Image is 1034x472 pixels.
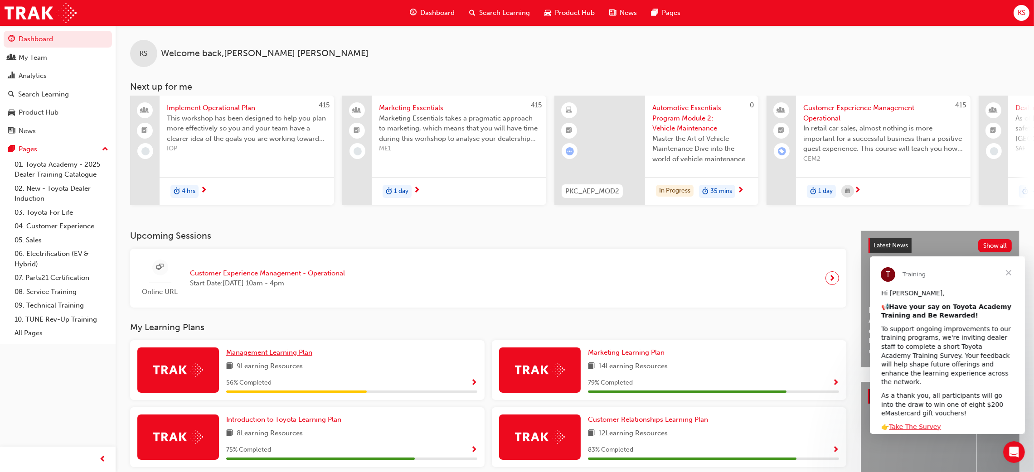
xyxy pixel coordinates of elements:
[4,104,112,121] a: Product Hub
[19,71,47,81] div: Analytics
[379,103,539,113] span: Marketing Essentials
[869,305,1012,336] span: Help Shape the Future of Toyota Academy Training and Win an eMastercard!
[142,125,148,137] span: booktick-icon
[167,103,327,113] span: Implement Operational Plan
[11,158,112,182] a: 01. Toyota Academy - 2025 Dealer Training Catalogue
[955,101,966,109] span: 415
[130,231,846,241] h3: Upcoming Sessions
[588,414,712,425] a: Customer Relationships Learning Plan
[803,154,963,164] span: CEM2
[737,187,744,195] span: next-icon
[652,103,751,134] span: Automotive Essentials Program Module 2: Vehicle Maintenance
[8,35,15,43] span: guage-icon
[469,7,476,19] span: search-icon
[4,67,112,84] a: Analytics
[861,231,1019,367] a: Latest NewsShow allHelp Shape the Future of Toyota Academy Training and Win an eMastercard!Revolu...
[100,454,107,465] span: prev-icon
[531,101,542,109] span: 415
[651,7,658,19] span: pages-icon
[379,113,539,144] span: Marketing Essentials takes a pragmatic approach to marketing, which means that you will have time...
[554,96,758,205] a: 0PKC_AEP_MOD2Automotive Essentials Program Module 2: Vehicle MaintenanceMaster the Art of Vehicle...
[978,239,1012,252] button: Show all
[130,322,846,332] h3: My Learning Plans
[4,141,112,158] button: Pages
[167,113,327,144] span: This workshop has been designed to help you plan more effectively so you and your team have a cle...
[874,241,908,249] span: Latest News
[157,262,164,273] span: sessionType_ONLINE_URL-icon
[130,96,334,205] a: 415Implement Operational PlanThis workshop has been designed to help you plan more effectively so...
[537,4,602,22] a: car-iconProduct Hub
[167,144,327,154] span: IOP
[386,186,392,197] span: duration-icon
[4,86,112,103] a: Search Learning
[588,348,665,356] span: Marketing Learning Plan
[990,147,998,155] span: learningRecordVerb_NONE-icon
[11,233,112,247] a: 05. Sales
[342,96,546,205] a: 415Marketing EssentialsMarketing Essentials takes a pragmatic approach to marketing, which means ...
[410,7,417,19] span: guage-icon
[8,54,15,62] span: people-icon
[4,31,112,48] a: Dashboard
[153,363,203,377] img: Trak
[394,186,408,197] span: 1 day
[226,378,272,388] span: 56 % Completed
[750,101,754,109] span: 0
[565,186,619,197] span: PKC_AEP_MOD2
[810,186,816,197] span: duration-icon
[8,109,15,117] span: car-icon
[588,415,708,424] span: Customer Relationships Learning Plan
[11,285,112,299] a: 08. Service Training
[4,29,112,141] button: DashboardMy TeamAnalyticsSearch LearningProduct HubNews
[5,3,77,23] a: Trak
[515,430,565,444] img: Trak
[990,125,997,137] span: booktick-icon
[140,48,148,59] span: KS
[1018,8,1025,18] span: KS
[1014,5,1029,21] button: KS
[11,313,112,327] a: 10. TUNE Rev-Up Training
[142,105,148,116] span: people-icon
[555,8,595,18] span: Product Hub
[602,4,644,22] a: news-iconNews
[566,105,573,116] span: learningResourceType_ELEARNING-icon
[153,430,203,444] img: Trak
[1003,441,1025,463] iframe: Intercom live chat
[767,96,971,205] a: 415Customer Experience Management - OperationalIn retail car sales, almost nothing is more import...
[588,378,633,388] span: 79 % Completed
[609,7,616,19] span: news-icon
[870,256,1025,434] iframe: Intercom live chat message
[598,428,668,439] span: 12 Learning Resources
[200,187,207,195] span: next-icon
[566,125,573,137] span: booktick-icon
[566,147,574,155] span: learningRecordVerb_ATTEMPT-icon
[990,105,997,116] span: people-icon
[1022,186,1029,197] span: duration-icon
[11,247,112,271] a: 06. Electrification (EV & Hybrid)
[854,187,861,195] span: next-icon
[832,446,839,454] span: Show Progress
[420,8,455,18] span: Dashboard
[226,445,271,455] span: 75 % Completed
[471,379,477,387] span: Show Progress
[471,444,477,456] button: Show Progress
[818,186,833,197] span: 1 day
[8,127,15,135] span: news-icon
[588,445,633,455] span: 83 % Completed
[190,268,345,279] span: Customer Experience Management - Operational
[226,414,345,425] a: Introduction to Toyota Learning Plan
[778,147,786,155] span: learningRecordVerb_ENROLL-icon
[403,4,462,22] a: guage-iconDashboard
[869,238,1012,253] a: Latest NewsShow all
[8,145,15,154] span: pages-icon
[702,186,709,197] span: duration-icon
[11,206,112,220] a: 03. Toyota For Life
[4,49,112,66] a: My Team
[778,105,785,116] span: people-icon
[413,187,420,195] span: next-icon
